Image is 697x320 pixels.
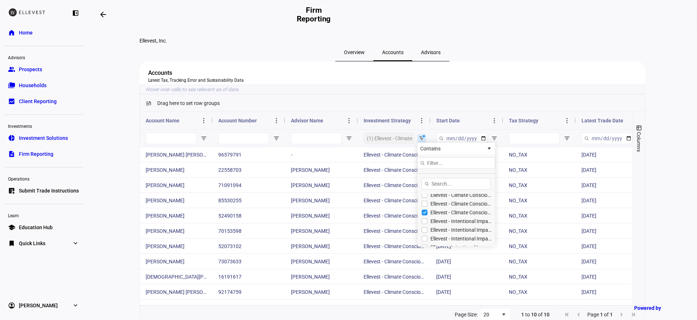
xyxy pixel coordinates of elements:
div: [PERSON_NAME] [140,193,212,208]
span: [PERSON_NAME] [19,302,58,309]
span: Client Reporting [19,98,57,105]
input: Advisor Name Filter Input [291,133,342,144]
div: Advisors [4,52,83,62]
div: Last Page [630,312,636,317]
span: Submit Trade Instructions [19,187,79,194]
div: Latest Tax, Tracking Error and Sustainability Data [148,77,636,83]
span: Drag here to set row groups [157,100,220,106]
div: Row Groups [157,100,220,106]
span: 1 [610,312,613,317]
div: [DATE] [430,239,503,254]
div: [PERSON_NAME] [140,162,212,177]
div: [DEMOGRAPHIC_DATA][PERSON_NAME] [140,269,212,284]
div: 22558703 [212,162,285,177]
eth-mat-symbol: left_panel_close [72,9,79,17]
span: Columns [636,132,641,152]
span: of [604,312,609,317]
div: Next Page [619,312,624,317]
div: [DATE] [576,147,648,162]
div: [DATE] [576,284,648,299]
div: 52073102 [212,239,285,254]
div: [DATE] [430,269,503,284]
span: 1 [600,312,603,317]
div: 20 [483,312,501,317]
div: Operations [4,173,83,183]
div: Ellevest - Climate Conscious Impact Strategy - Global [358,178,430,193]
div: - [285,147,358,162]
div: [DATE] [576,239,648,254]
input: Account Name Filter Input [146,133,196,144]
a: descriptionFirm Reporting [4,147,83,161]
a: Powered by [631,301,686,315]
div: Ellevest - Climate Conscious Impact Strategy - Active Tax - High TE - Global [430,201,492,207]
div: NO_TAX [503,178,576,193]
span: to [525,312,530,317]
eth-mat-symbol: expand_more [72,302,79,309]
input: Latest Trade Date Filter Input [581,133,632,144]
div: Ellevest - Climate Conscious Impact Strategy - Global [358,269,430,284]
div: Ellevest - Climate Conscious Impact Strategy - Global [358,147,430,162]
div: 96579791 [212,147,285,162]
div: Ellevest - Climate Conscious Impact Strategy - Global [358,223,430,238]
div: 92174759 [212,284,285,299]
div: Previous Page [576,312,581,317]
eth-mat-symbol: home [8,29,15,36]
div: Ellevest - Intentional Impact Strategy - Active Tax - High TE - Global [430,227,492,233]
div: Accounts [148,69,636,77]
div: [PERSON_NAME] [PERSON_NAME] [140,284,212,299]
span: Accounts [382,50,404,55]
div: Ellevest - Climate Conscious Impact Strategy - Global [358,162,430,177]
div: Ellevest - Climate Conscious Impact Strategy - Global [358,193,430,208]
div: NO_TAX [503,239,576,254]
div: [DATE] [430,254,503,269]
button: Open Filter Menu [346,135,352,141]
div: 85530255 [212,193,285,208]
span: 1 [521,312,524,317]
span: Prospects [19,66,42,73]
input: Start Date Filter Input [436,133,487,144]
button: Open Filter Menu [491,135,497,141]
span: Home [19,29,33,36]
div: [PERSON_NAME] [PERSON_NAME] [140,147,212,162]
div: [DATE] [576,223,648,238]
div: [PERSON_NAME] [285,208,358,223]
div: First Page [564,312,570,317]
div: NO_TAX [503,208,576,223]
div: NO_TAX [503,193,576,208]
eth-mat-symbol: bid_landscape [8,98,15,105]
div: NO_TAX [503,162,576,177]
span: Account Name [146,118,179,123]
eth-mat-symbol: account_circle [8,302,15,309]
div: [PERSON_NAME] [140,239,212,254]
span: Investment Strategy [364,118,411,123]
div: Ellevest, Inc. [139,38,645,44]
div: Investments [4,121,83,131]
div: Ellevest - Climate Conscious Impact Strategy - Global [358,239,430,254]
div: Ellevest - Intentional Impact Strategy - Active Tax - Global [430,218,492,224]
button: Open Filter Menu [419,135,425,141]
eth-mat-symbol: folder_copy [8,82,15,89]
a: groupProspects [4,62,83,77]
span: Latest Trade Date [581,118,623,123]
div: Column Filter [417,143,495,246]
button: Open Filter Menu [273,135,279,141]
span: 10 [531,312,537,317]
a: folder_copyHouseholds [4,78,83,93]
a: bid_landscapeClient Reporting [4,94,83,109]
div: [PERSON_NAME] [140,254,212,269]
div: Ellevest - Climate Conscious Impact Strategy - Global [358,208,430,223]
div: Ellevest - Climate Conscious Impact Strategy - Global [430,210,492,215]
div: 52490158 [212,208,285,223]
span: Households [19,82,46,89]
span: of [538,312,543,317]
span: Page [587,312,599,317]
button: Open Filter Menu [564,135,570,141]
button: Open Filter Menu [201,135,207,141]
div: [PERSON_NAME] [285,239,358,254]
div: [DATE] [576,208,648,223]
div: NO_TAX [503,254,576,269]
a: pie_chartInvestment Solutions [4,131,83,145]
div: 71091094 [212,178,285,193]
div: NO_TAX [503,284,576,299]
div: [DATE] [576,254,648,269]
